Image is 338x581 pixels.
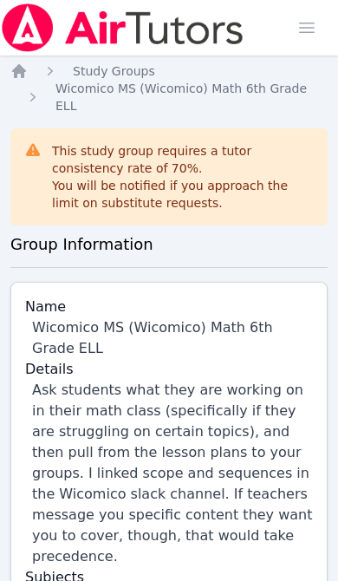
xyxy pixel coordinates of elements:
span: Study Groups [73,64,155,78]
div: Wicomico MS (Wicomico) Math 6th Grade ELL [32,317,313,359]
div: This study group requires a tutor consistency rate of 70 %. [52,142,314,212]
div: Ask students what they are working on in their math class (specifically if they are struggling on... [32,380,313,567]
a: Study Groups [73,62,155,80]
span: Wicomico MS (Wicomico) Math 6th Grade ELL [55,82,307,113]
h3: Group Information [10,232,328,257]
label: Name [25,297,313,317]
label: Details [25,359,313,380]
a: Wicomico MS (Wicomico) Math 6th Grade ELL [55,80,328,114]
nav: Breadcrumb [10,62,328,114]
div: You will be notified if you approach the limit on substitute requests. [52,177,314,212]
